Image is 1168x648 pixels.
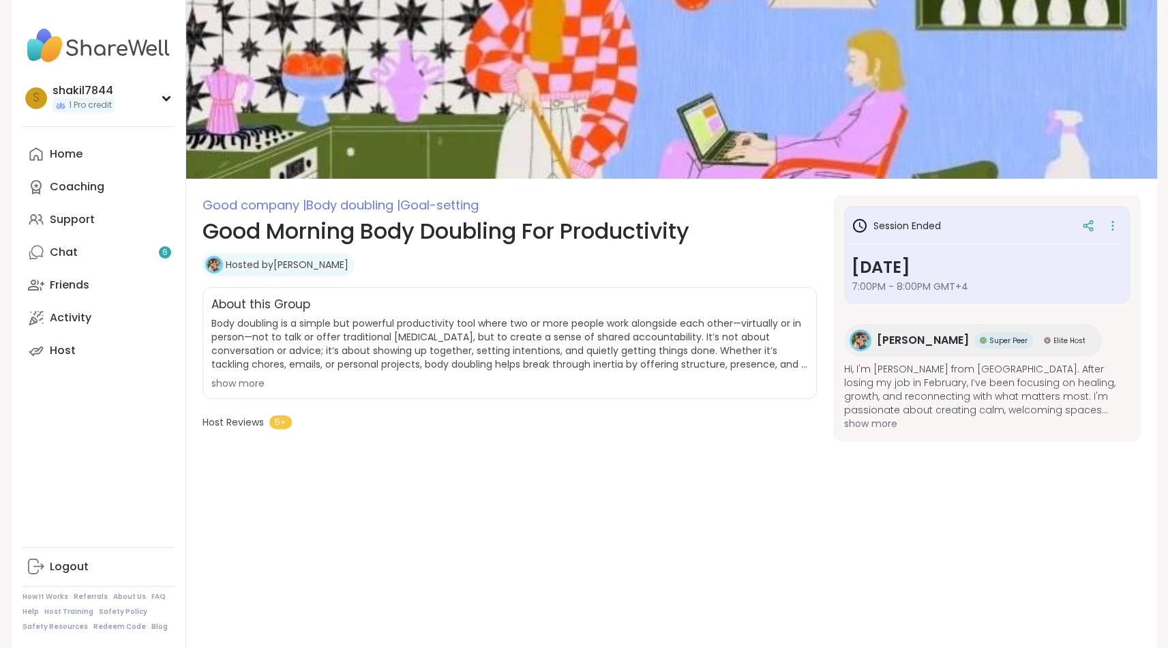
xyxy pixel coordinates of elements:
a: Adrienne_QueenOfTheDawn[PERSON_NAME]Super PeerSuper PeerElite HostElite Host [844,324,1102,357]
span: 7:00PM - 8:00PM GMT+4 [852,280,1122,293]
span: Goal-setting [400,196,479,213]
a: Logout [23,550,175,583]
a: Home [23,138,175,171]
span: 5+ [269,415,292,429]
a: Host [23,334,175,367]
span: Good company | [203,196,306,213]
span: 1 Pro credit [69,100,112,111]
div: show more [211,377,808,390]
div: Support [50,212,95,227]
a: How It Works [23,592,68,602]
h3: [DATE] [852,255,1122,280]
span: Host Reviews [203,415,264,430]
a: Chat6 [23,236,175,269]
span: Body doubling | [306,196,400,213]
a: Safety Resources [23,622,88,632]
h1: Good Morning Body Doubling For Productivity [203,215,817,248]
span: s [33,89,40,107]
a: Blog [151,622,168,632]
a: Safety Policy [99,607,147,617]
img: Elite Host [1044,337,1051,344]
div: Friends [50,278,89,293]
span: Body doubling is a simple but powerful productivity tool where two or more people work alongside ... [211,316,808,371]
a: Coaching [23,171,175,203]
img: Adrienne_QueenOfTheDawn [207,258,221,271]
a: Help [23,607,39,617]
span: Elite Host [1053,336,1085,346]
h3: Session Ended [852,218,941,234]
img: ShareWell Nav Logo [23,22,175,70]
img: Adrienne_QueenOfTheDawn [852,332,869,349]
h2: About this Group [211,296,310,314]
a: Redeem Code [93,622,146,632]
span: show more [844,417,1130,430]
div: Coaching [50,179,104,194]
div: Host [50,343,76,358]
a: Host Training [44,607,93,617]
div: Chat [50,245,78,260]
img: Super Peer [980,337,987,344]
span: Super Peer [989,336,1028,346]
a: Hosted by[PERSON_NAME] [226,258,348,271]
div: Logout [50,559,89,574]
span: Hi, I'm [PERSON_NAME] from [GEOGRAPHIC_DATA]. After losing my job in February, I’ve been focusing... [844,362,1130,417]
iframe: Spotlight [161,180,172,191]
div: Home [50,147,83,162]
a: About Us [113,592,146,602]
div: Activity [50,310,91,325]
a: Friends [23,269,175,301]
a: Activity [23,301,175,334]
a: Support [23,203,175,236]
a: FAQ [151,592,166,602]
span: 6 [162,247,168,259]
a: Referrals [74,592,108,602]
span: [PERSON_NAME] [877,332,969,349]
div: shakil7844 [53,83,115,98]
